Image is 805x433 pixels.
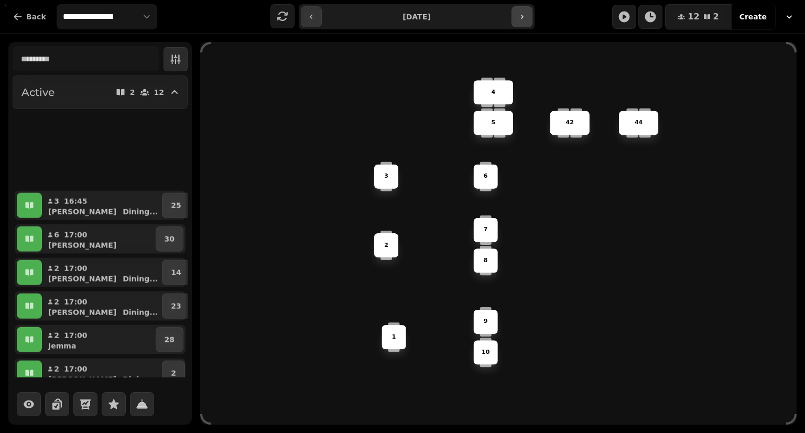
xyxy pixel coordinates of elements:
p: Dining ... [123,374,158,385]
button: 2 [162,361,185,386]
button: Active212 [13,75,188,109]
p: 17:00 [64,297,88,307]
p: 28 [165,334,175,345]
p: 30 [165,234,175,244]
p: 2 [171,368,176,378]
p: 3 [53,196,60,207]
button: 122 [665,4,731,29]
p: [PERSON_NAME] [48,307,116,318]
button: 617:00[PERSON_NAME] [44,226,154,252]
p: 2 [53,330,60,341]
p: 9 [484,318,488,326]
p: 1 [392,333,396,341]
p: 6 [53,230,60,240]
h2: Active [21,85,55,100]
button: 25 [162,193,190,218]
button: 316:45[PERSON_NAME]Dining... [44,193,160,218]
p: 2 [53,297,60,307]
button: 14 [162,260,190,285]
button: 217:00[PERSON_NAME]Dining... [44,294,160,319]
p: 17:00 [64,364,88,374]
p: 3 [384,172,388,181]
span: Create [739,13,767,20]
p: 5 [491,118,495,127]
button: Back [4,4,55,29]
p: Jemma [48,341,76,351]
p: 25 [171,200,181,211]
p: [PERSON_NAME] [48,240,116,251]
p: 2 [384,241,388,250]
p: 44 [635,118,643,127]
p: 14 [171,267,181,278]
p: Dining ... [123,207,158,217]
p: Dining ... [123,274,158,284]
p: Dining ... [123,307,158,318]
button: 23 [162,294,190,319]
p: 2 [53,263,60,274]
p: 6 [484,172,488,181]
p: 16:45 [64,196,88,207]
p: [PERSON_NAME] [48,274,116,284]
button: 30 [156,226,183,252]
p: 17:00 [64,330,88,341]
p: 2 [130,89,135,96]
button: 217:00[PERSON_NAME]Dining... [44,361,160,386]
p: 2 [53,364,60,374]
button: 217:00[PERSON_NAME]Dining... [44,260,160,285]
p: 23 [171,301,181,311]
p: 10 [482,348,489,356]
p: 7 [484,226,488,234]
p: [PERSON_NAME] [48,207,116,217]
span: 12 [688,13,699,21]
button: 28 [156,327,183,352]
button: Create [731,4,775,29]
p: 17:00 [64,263,88,274]
p: 4 [491,88,495,96]
p: 42 [566,118,574,127]
span: Back [26,13,46,20]
p: 17:00 [64,230,88,240]
span: 2 [713,13,719,21]
button: 217:00Jemma [44,327,154,352]
p: [PERSON_NAME] [48,374,116,385]
p: 12 [154,89,164,96]
p: 8 [484,256,488,265]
